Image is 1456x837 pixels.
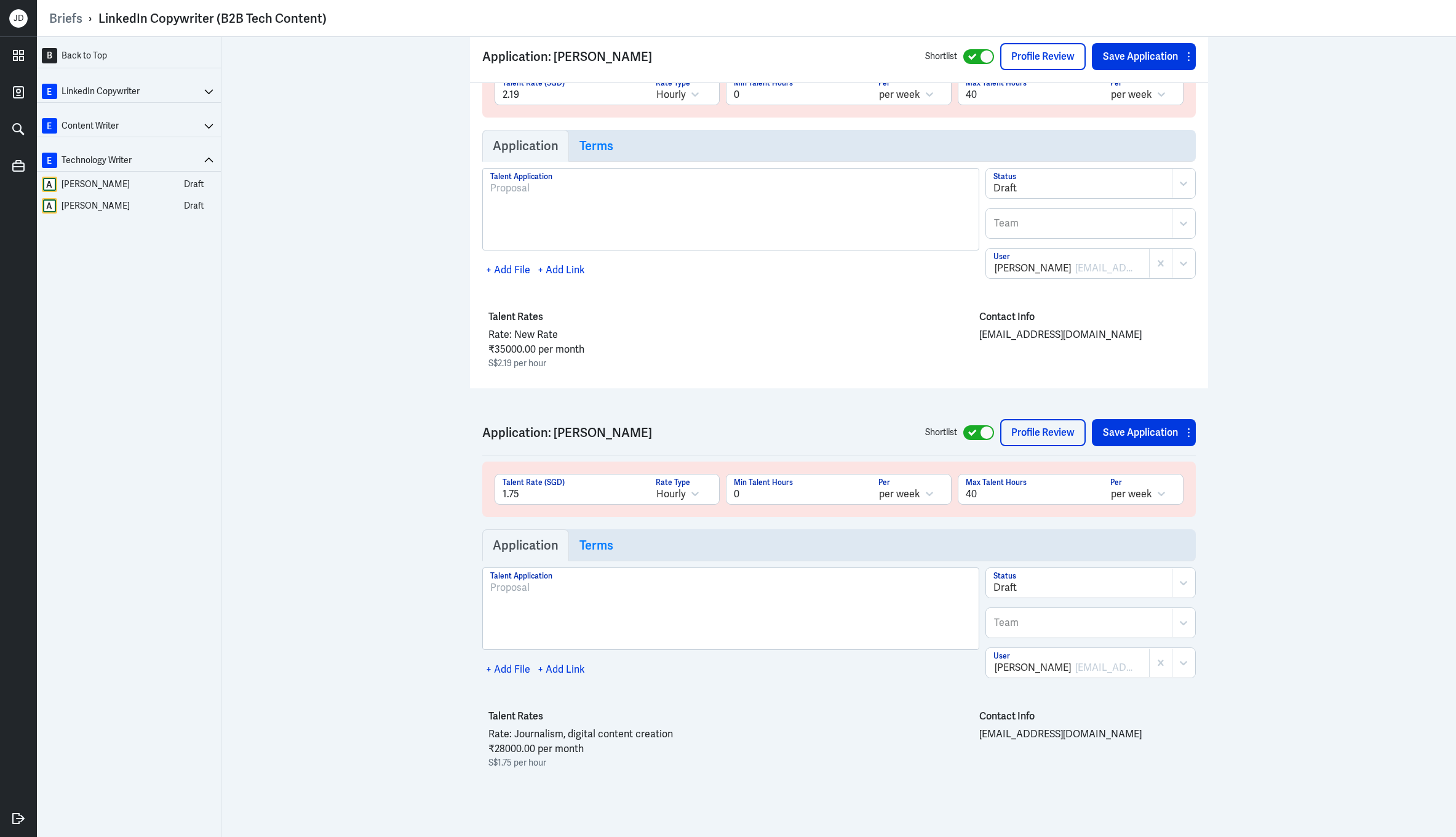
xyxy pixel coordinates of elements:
[62,198,130,214] div: [PERSON_NAME]
[42,118,201,134] a: EContent Writer
[493,535,559,556] h3: Application
[495,75,649,105] input: Talent Rate (SGD)
[493,135,559,156] h3: Application
[958,75,1103,105] input: Max Talent Hours
[979,310,1035,324] span: Contact Info
[42,198,217,214] a: A[PERSON_NAME]Draft
[979,709,1035,724] span: Contact Info
[482,425,919,440] h3: Application: [PERSON_NAME]
[726,75,871,105] input: Min Talent Hours
[535,260,588,281] div: + Add Link
[98,10,327,26] div: LinkedIn Copywriter (B2B Tech Content)
[1000,419,1086,446] a: Profile Review
[9,9,28,28] div: J D
[488,310,979,324] div: Talent Rates
[1000,43,1086,70] a: Profile Review
[925,50,957,63] label: Shortlist
[726,475,871,504] input: Min Talent Hours
[488,342,979,357] span: ₹35000.00 per month
[1092,43,1182,70] button: Save Application
[488,357,979,370] span: S$2.19 per hour
[42,177,57,192] div: A
[42,153,57,168] div: E
[495,475,649,504] input: Talent Rate (SGD)
[488,727,979,742] span: Rate: Journalism, digital content creation
[42,84,57,99] div: E
[42,84,201,99] a: ELinkedIn Copywriter
[37,43,221,68] a: BBack to Top
[62,177,130,192] div: [PERSON_NAME]
[42,118,57,134] div: E
[42,198,57,214] div: A
[49,10,82,26] a: Briefs
[488,742,979,756] span: ₹28000.00 per month
[958,475,1103,504] input: Max Talent Hours
[979,327,1190,342] span: [EMAIL_ADDRESS][DOMAIN_NAME]
[535,659,588,680] div: + Add Link
[42,153,201,168] a: ETechnology Writer
[82,10,98,26] p: ›
[1092,419,1182,446] button: Save Application
[579,535,613,556] h3: Terms
[184,198,204,214] div: Draft
[42,47,57,63] div: B
[488,327,979,342] span: Rate: New Rate
[979,727,1190,742] span: [EMAIL_ADDRESS][DOMAIN_NAME]
[488,709,979,724] div: Talent Rates
[482,49,919,64] h3: Application: [PERSON_NAME]
[184,177,204,192] div: Draft
[925,426,957,439] label: Shortlist
[482,659,535,680] div: + Add File
[488,756,979,769] span: S$1.75 per hour
[579,135,613,156] h3: Terms
[482,260,535,281] div: + Add File
[42,177,217,192] a: A[PERSON_NAME]Draft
